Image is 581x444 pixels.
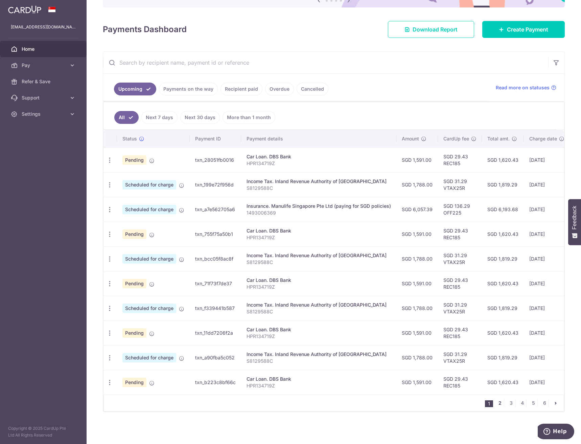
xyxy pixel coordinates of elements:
div: Car Loan. DBS Bank [247,227,391,234]
span: CardUp fee [443,135,469,142]
a: Read more on statuses [496,84,556,91]
span: Scheduled for charge [122,254,176,264]
td: SGD 31.29 VTAX25R [438,246,482,271]
img: CardUp [8,5,41,14]
span: Scheduled for charge [122,353,176,362]
td: [DATE] [524,345,570,370]
a: Upcoming [114,83,156,95]
iframe: Opens a widget where you can find more information [538,424,574,441]
td: [DATE] [524,370,570,395]
span: Scheduled for charge [122,304,176,313]
td: [DATE] [524,246,570,271]
td: SGD 1,788.00 [396,345,438,370]
td: SGD 136.29 OFF225 [438,197,482,222]
a: Overdue [265,83,294,95]
td: SGD 1,620.43 [482,320,524,345]
button: Feedback - Show survey [568,199,581,245]
a: 6 [540,399,549,407]
td: SGD 31.29 VTAX25R [438,296,482,320]
td: SGD 1,620.43 [482,370,524,395]
a: More than 1 month [223,111,275,124]
td: txn_f339441b587 [190,296,241,320]
span: Settings [22,111,66,117]
td: txn_71f73f7de37 [190,271,241,296]
div: Insurance. Manulife Singapore Pte Ltd (paying for SGD policies) [247,203,391,209]
span: Create Payment [507,25,548,34]
span: Scheduled for charge [122,180,176,190]
span: Total amt. [487,135,510,142]
a: 4 [518,399,526,407]
a: Cancelled [297,83,328,95]
td: [DATE] [524,222,570,246]
span: Scheduled for charge [122,205,176,214]
td: SGD 1,591.00 [396,148,438,172]
span: Refer & Save [22,78,66,85]
span: Amount [402,135,419,142]
span: Support [22,94,66,101]
div: Car Loan. DBS Bank [247,153,391,160]
td: [DATE] [524,148,570,172]
td: txn_28051fb0016 [190,148,241,172]
td: SGD 31.29 VTAX25R [438,345,482,370]
td: txn_199e72f956d [190,172,241,197]
td: txn_b223c8bf66c [190,370,241,395]
input: Search by recipient name, payment id or reference [103,52,548,73]
td: txn_a7e562705a6 [190,197,241,222]
th: Payment ID [190,130,241,148]
td: SGD 6,057.39 [396,197,438,222]
p: HPR134719Z [247,160,391,167]
p: HPR134719Z [247,284,391,290]
td: txn_bcc05f8ac8f [190,246,241,271]
p: S8129588C [247,358,391,364]
td: SGD 1,591.00 [396,222,438,246]
td: SGD 1,620.43 [482,271,524,296]
span: Pending [122,328,146,338]
span: Feedback [572,206,578,229]
span: Status [122,135,137,142]
span: Pending [122,279,146,288]
td: [DATE] [524,320,570,345]
span: Pay [22,62,66,69]
p: S8129588C [247,308,391,315]
div: Car Loan. DBS Bank [247,376,391,382]
td: txn_11dd7206f2a [190,320,241,345]
td: SGD 1,591.00 [396,370,438,395]
td: SGD 1,819.29 [482,246,524,271]
p: HPR134719Z [247,333,391,340]
td: SGD 1,788.00 [396,172,438,197]
a: Create Payment [482,21,565,38]
td: SGD 1,819.29 [482,172,524,197]
p: HPR134719Z [247,382,391,389]
a: Next 30 days [180,111,220,124]
p: 1493006369 [247,209,391,216]
div: Income Tax. Inland Revenue Authority of [GEOGRAPHIC_DATA] [247,252,391,259]
a: Next 7 days [141,111,178,124]
div: Income Tax. Inland Revenue Authority of [GEOGRAPHIC_DATA] [247,351,391,358]
span: Download Report [413,25,458,34]
a: All [114,111,139,124]
td: SGD 31.29 VTAX25R [438,172,482,197]
th: Payment details [241,130,396,148]
td: SGD 29.43 REC185 [438,320,482,345]
a: Download Report [388,21,474,38]
td: SGD 29.43 REC185 [438,148,482,172]
a: 5 [529,399,537,407]
nav: pager [485,395,564,411]
td: SGD 29.43 REC185 [438,271,482,296]
h4: Payments Dashboard [103,23,187,36]
div: Income Tax. Inland Revenue Authority of [GEOGRAPHIC_DATA] [247,178,391,185]
td: [DATE] [524,172,570,197]
div: Car Loan. DBS Bank [247,326,391,333]
td: [DATE] [524,197,570,222]
p: S8129588C [247,185,391,192]
div: Income Tax. Inland Revenue Authority of [GEOGRAPHIC_DATA] [247,302,391,308]
div: Car Loan. DBS Bank [247,277,391,284]
a: Recipient paid [220,83,262,95]
td: txn_755f75a50b1 [190,222,241,246]
td: SGD 29.43 REC185 [438,370,482,395]
a: 3 [507,399,515,407]
td: txn_a90fba5c052 [190,345,241,370]
td: SGD 1,591.00 [396,320,438,345]
span: Read more on statuses [496,84,550,91]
